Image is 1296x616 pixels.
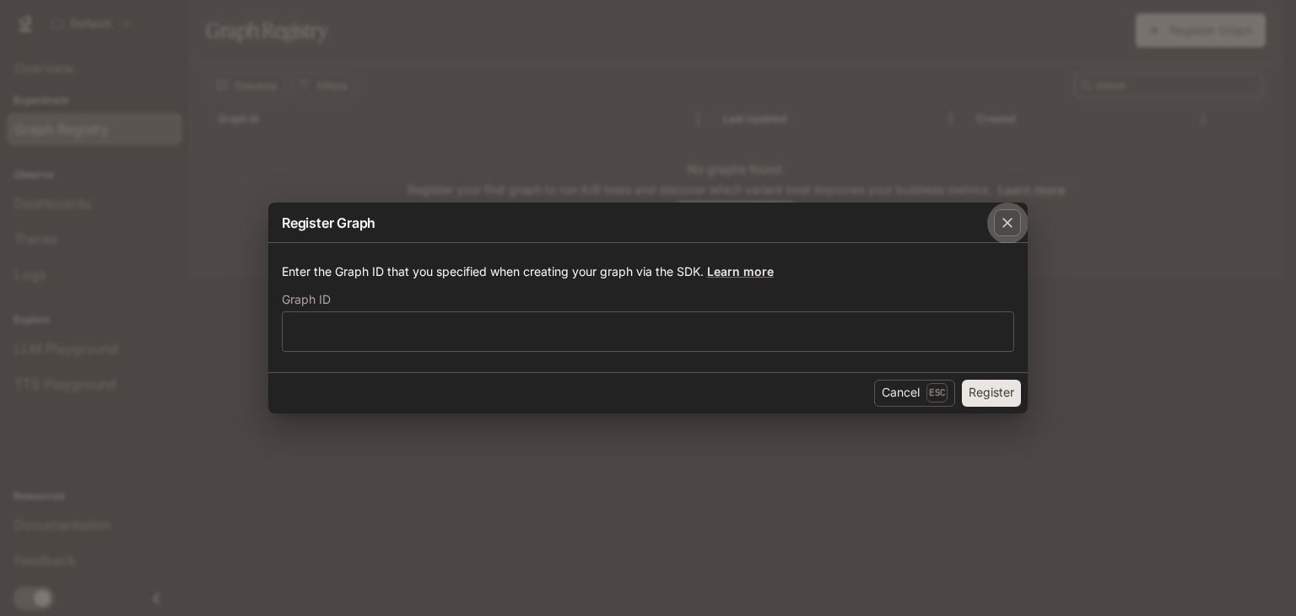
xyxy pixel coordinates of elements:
[962,380,1021,407] button: Register
[282,263,1014,280] p: Enter the Graph ID that you specified when creating your graph via the SDK.
[282,294,331,305] p: Graph ID
[282,213,375,233] p: Register Graph
[926,383,948,402] p: Esc
[707,264,774,278] a: Learn more
[874,380,955,407] button: CancelEsc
